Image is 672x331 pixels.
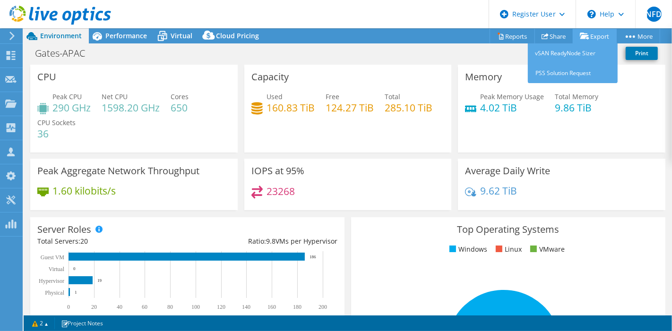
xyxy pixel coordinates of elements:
h3: IOPS at 95% [251,166,304,176]
h4: 9.62 TiB [480,186,517,196]
h3: Top Operating Systems [358,224,658,235]
a: Share [534,29,573,43]
a: Reports [490,29,535,43]
text: 1 [75,290,77,295]
span: Used [267,92,283,101]
text: Virtual [49,266,65,272]
text: 0 [67,304,70,310]
span: Net CPU [102,92,128,101]
text: 60 [142,304,147,310]
h4: 285.10 TiB [385,102,433,113]
text: 0 [73,266,76,271]
h4: 1.60 kilobits/s [52,186,116,196]
span: CPU Sockets [37,118,76,127]
a: 2 [26,317,55,329]
div: Ratio: VMs per Hypervisor [187,236,337,246]
h4: 124.27 TiB [326,102,374,113]
text: 100 [191,304,200,310]
span: Virtual [171,31,192,40]
text: 186 [310,255,316,259]
svg: \n [587,10,596,18]
h4: 650 [171,102,189,113]
h3: Server Roles [37,224,91,235]
text: 140 [242,304,250,310]
a: Export [573,29,617,43]
span: Total [385,92,400,101]
span: Peak CPU [52,92,82,101]
a: More [616,29,660,43]
text: Hypervisor [39,278,64,284]
text: 19 [97,278,102,283]
h4: 9.86 TiB [555,102,598,113]
text: 20 [91,304,97,310]
h3: Average Daily Write [465,166,550,176]
h4: 1598.20 GHz [102,102,160,113]
h4: 4.02 TiB [480,102,544,113]
span: Performance [105,31,147,40]
h3: Peak Aggregate Network Throughput [37,166,199,176]
h4: 290 GHz [52,102,91,113]
a: Print [626,47,658,60]
text: 40 [117,304,122,310]
text: 80 [167,304,173,310]
h1: Gates-APAC [31,48,100,59]
a: PSS Solution Request [528,63,618,83]
h4: 160.83 TiB [267,102,315,113]
a: Project Notes [54,317,110,329]
span: Cloud Pricing [216,31,259,40]
text: Physical [45,289,64,296]
span: Environment [40,31,82,40]
div: Total Servers: [37,236,187,246]
a: vSAN ReadyNode Sizer [528,43,618,63]
span: Total Memory [555,92,598,101]
h3: Memory [465,72,502,82]
text: Guest VM [41,254,64,261]
h3: Capacity [251,72,289,82]
span: NFD [646,7,662,22]
h4: 23268 [267,186,295,196]
text: 180 [293,304,302,310]
span: 9.8 [266,237,276,246]
li: VMware [528,244,565,255]
span: Free [326,92,339,101]
h3: CPU [37,72,56,82]
span: 20 [80,237,88,246]
h4: 36 [37,128,76,139]
text: 200 [319,304,327,310]
li: Linux [493,244,522,255]
span: Peak Memory Usage [480,92,544,101]
text: 160 [267,304,276,310]
li: Windows [447,244,487,255]
span: Cores [171,92,189,101]
text: 120 [217,304,225,310]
